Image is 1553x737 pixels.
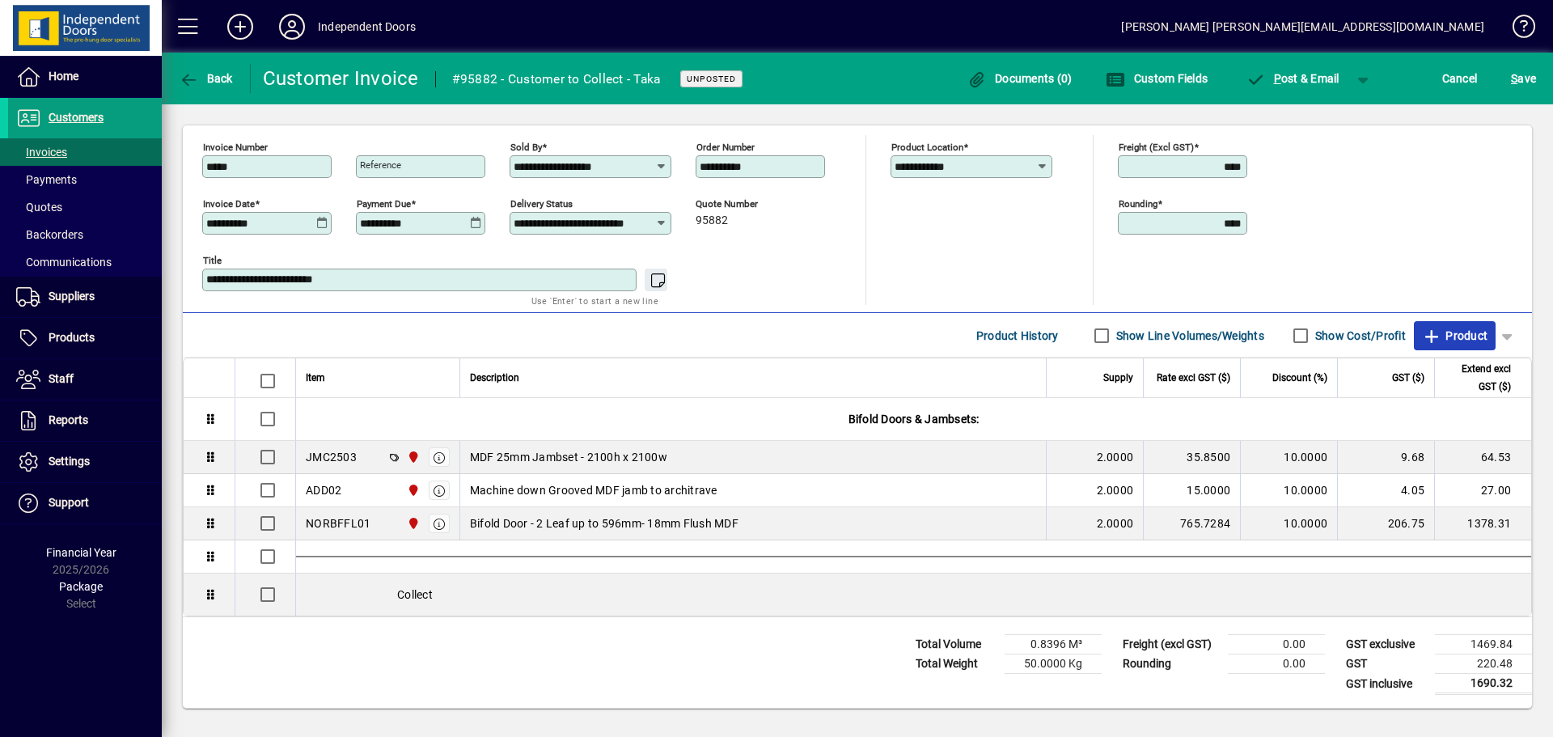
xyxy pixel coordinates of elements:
a: Quotes [8,193,162,221]
mat-label: Product location [891,142,963,153]
button: Cancel [1438,64,1482,93]
span: Products [49,331,95,344]
td: 27.00 [1434,474,1531,507]
td: 220.48 [1435,654,1532,674]
span: Customers [49,111,104,124]
span: Item [306,369,325,387]
div: [PERSON_NAME] [PERSON_NAME][EMAIL_ADDRESS][DOMAIN_NAME] [1121,14,1484,40]
span: Home [49,70,78,83]
td: Total Volume [908,635,1005,654]
span: Christchurch [403,515,421,532]
mat-label: Invoice number [203,142,268,153]
mat-label: Order number [696,142,755,153]
a: Payments [8,166,162,193]
div: 765.7284 [1153,515,1230,532]
span: Support [49,496,89,509]
td: 50.0000 Kg [1005,654,1102,674]
div: Collect [296,574,1531,616]
mat-hint: Use 'Enter' to start a new line [531,291,658,310]
a: Communications [8,248,162,276]
a: Staff [8,359,162,400]
td: Total Weight [908,654,1005,674]
div: #95882 - Customer to Collect - Taka [452,66,661,92]
a: Invoices [8,138,162,166]
button: Post & Email [1238,64,1348,93]
span: Staff [49,372,74,385]
app-page-header-button: Back [162,64,251,93]
span: Documents (0) [967,72,1073,85]
span: Machine down Grooved MDF jamb to architrave [470,482,717,498]
a: Suppliers [8,277,162,317]
button: Save [1507,64,1540,93]
td: 206.75 [1337,507,1434,540]
button: Documents (0) [963,64,1077,93]
span: Back [179,72,233,85]
td: GST [1338,654,1435,674]
td: 1378.31 [1434,507,1531,540]
td: 10.0000 [1240,507,1337,540]
a: Backorders [8,221,162,248]
span: Package [59,580,103,593]
td: 10.0000 [1240,474,1337,507]
span: 95882 [696,214,728,227]
div: Bifold Doors & Jambsets: [296,398,1531,440]
button: Add [214,12,266,41]
td: 0.00 [1228,654,1325,674]
span: Backorders [16,228,83,241]
td: GST inclusive [1338,674,1435,694]
a: Products [8,318,162,358]
div: Independent Doors [318,14,416,40]
div: Customer Invoice [263,66,419,91]
span: Communications [16,256,112,269]
span: P [1274,72,1281,85]
td: 64.53 [1434,441,1531,474]
div: 15.0000 [1153,482,1230,498]
mat-label: Freight (excl GST) [1119,142,1194,153]
button: Product [1414,321,1496,350]
span: Supply [1103,369,1133,387]
mat-label: Delivery status [510,198,573,210]
span: Christchurch [403,481,421,499]
span: Rate excl GST ($) [1157,369,1230,387]
span: Extend excl GST ($) [1445,360,1511,396]
div: ADD02 [306,482,341,498]
span: Suppliers [49,290,95,303]
td: Freight (excl GST) [1115,635,1228,654]
span: Description [470,369,519,387]
td: 10.0000 [1240,441,1337,474]
span: Cancel [1442,66,1478,91]
div: 35.8500 [1153,449,1230,465]
span: Product History [976,323,1059,349]
span: ave [1511,66,1536,91]
span: Settings [49,455,90,468]
span: Christchurch [403,448,421,466]
span: Unposted [687,74,736,84]
span: ost & Email [1246,72,1339,85]
td: 9.68 [1337,441,1434,474]
span: Bifold Door - 2 Leaf up to 596mm- 18mm Flush MDF [470,515,738,532]
td: 1469.84 [1435,635,1532,654]
span: Discount (%) [1272,369,1327,387]
td: 4.05 [1337,474,1434,507]
span: Product [1422,323,1487,349]
a: Home [8,57,162,97]
mat-label: Reference [360,159,401,171]
button: Profile [266,12,318,41]
a: Settings [8,442,162,482]
mat-label: Sold by [510,142,542,153]
span: Quote number [696,199,793,210]
button: Custom Fields [1102,64,1212,93]
td: 0.8396 M³ [1005,635,1102,654]
mat-label: Rounding [1119,198,1157,210]
a: Support [8,483,162,523]
span: Custom Fields [1106,72,1208,85]
span: Payments [16,173,77,186]
span: Reports [49,413,88,426]
span: 2.0000 [1097,482,1134,498]
span: MDF 25mm Jambset - 2100h x 2100w [470,449,667,465]
mat-label: Invoice date [203,198,255,210]
mat-label: Payment due [357,198,411,210]
span: Invoices [16,146,67,159]
button: Back [175,64,237,93]
label: Show Cost/Profit [1312,328,1406,344]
